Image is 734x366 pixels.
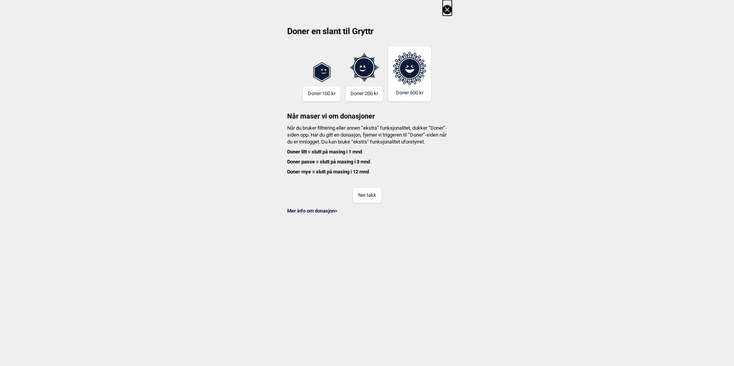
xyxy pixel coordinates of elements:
[287,149,362,155] b: Doner litt = slutt på masing i 1 mnd
[287,169,369,175] b: Doner mye = slutt på masing i 12 mnd
[287,208,337,214] a: Mer info om donasjon>
[388,46,431,101] button: Doner 600 kr
[346,86,383,101] button: Doner 200 kr
[303,86,341,101] button: Doner 100 kr
[287,159,370,165] b: Doner passe = slutt på masing i 3 mnd
[282,101,452,121] h3: Når maser vi om donasjoner
[353,188,381,203] button: Nei takk
[282,125,452,176] h4: Når du bruker filtrering eller annen “ekstra” funksjonalitet, dukker “Doner”-siden opp. Har du gi...
[282,26,452,43] h2: Doner en slant til Gryttr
